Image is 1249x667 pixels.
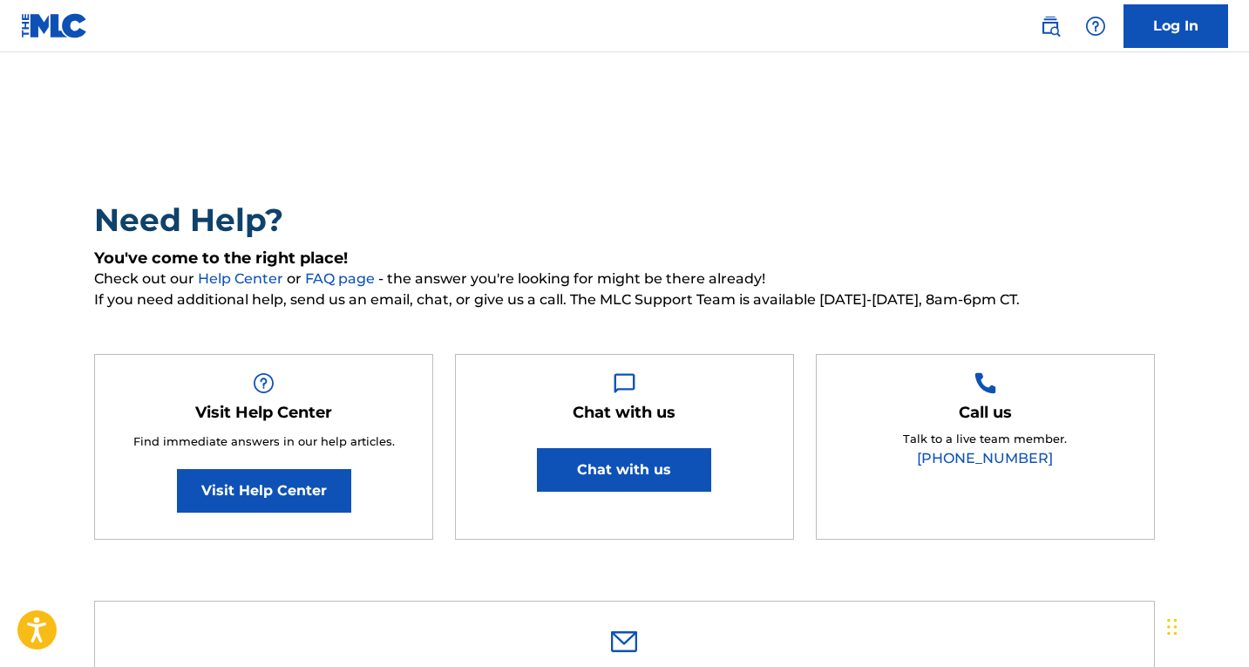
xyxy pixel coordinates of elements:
[611,631,637,652] img: 0ff00501b51b535a1dc6.svg
[198,270,287,287] a: Help Center
[177,469,351,513] a: Visit Help Center
[1040,16,1061,37] img: search
[974,372,996,394] img: Help Box Image
[1123,4,1228,48] a: Log In
[959,403,1012,423] h5: Call us
[94,201,1155,240] h2: Need Help?
[1162,583,1249,667] div: Widget de chat
[537,448,711,492] button: Chat with us
[305,270,378,287] a: FAQ page
[195,403,332,423] h5: Visit Help Center
[253,372,275,394] img: Help Box Image
[614,372,635,394] img: Help Box Image
[94,289,1155,310] span: If you need additional help, send us an email, chat, or give us a call. The MLC Support Team is a...
[1162,583,1249,667] iframe: Chat Widget
[94,269,1155,289] span: Check out our or - the answer you're looking for might be there already!
[1085,16,1106,37] img: help
[1167,601,1178,653] div: Arrastar
[94,248,1155,269] h5: You've come to the right place!
[1033,9,1068,44] a: Public Search
[903,431,1067,448] p: Talk to a live team member.
[573,403,675,423] h5: Chat with us
[917,450,1053,466] a: [PHONE_NUMBER]
[1078,9,1113,44] div: Help
[133,434,395,448] span: Find immediate answers in our help articles.
[21,13,88,38] img: MLC Logo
